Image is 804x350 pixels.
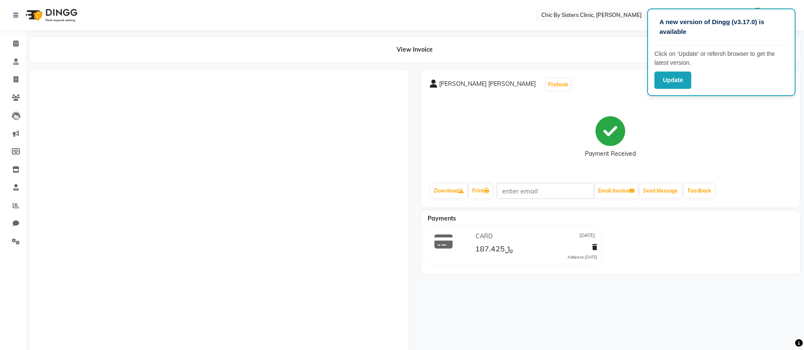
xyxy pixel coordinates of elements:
[684,184,715,198] a: Feedback
[659,17,783,36] p: A new version of Dingg (v3.17.0) is available
[654,50,788,67] p: Click on ‘Update’ or refersh browser to get the latest version.
[475,244,513,256] span: ﷼187.425
[568,254,597,260] div: Added on [DATE]
[476,232,492,241] span: CARD
[469,184,492,198] a: Print
[497,183,594,199] input: enter email
[595,184,638,198] button: Email Invoice
[654,72,691,89] button: Update
[585,149,636,158] div: Payment Received
[22,3,80,27] img: logo
[439,80,536,91] span: [PERSON_NAME] [PERSON_NAME]
[30,37,800,63] div: View Invoice
[546,79,570,91] button: Prebook
[431,184,467,198] a: Download
[750,8,765,22] img: Admin
[640,184,681,198] button: Send Message
[428,215,456,222] span: Payments
[579,232,595,241] span: [DATE]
